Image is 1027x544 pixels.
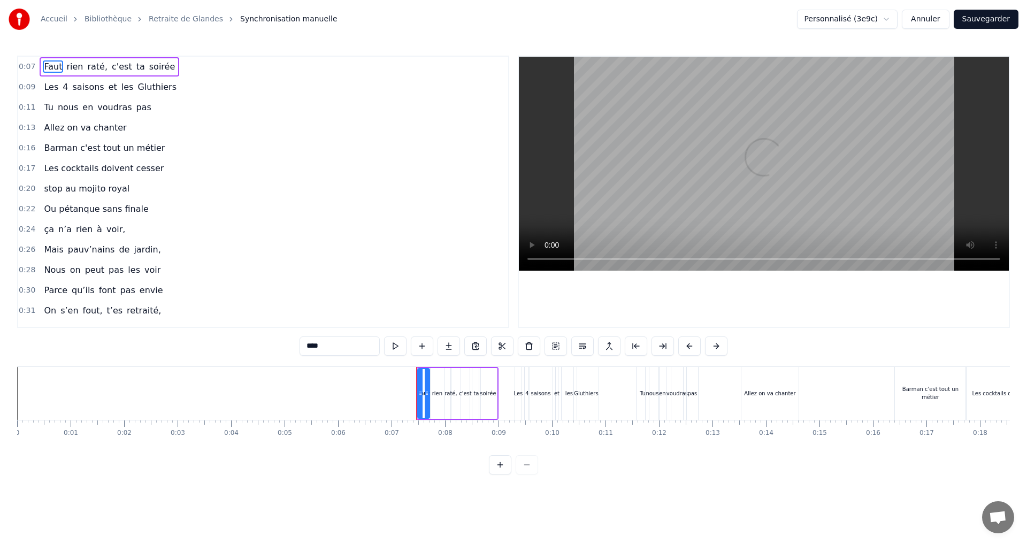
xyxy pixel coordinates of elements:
span: Barman c'est tout un métier [43,142,166,154]
div: soirée [480,389,496,397]
span: rien [75,223,94,235]
span: Gluthiers [136,81,178,93]
span: 0:24 [19,224,35,235]
div: Faut [418,389,429,397]
div: 0:05 [278,429,292,438]
div: raté, [444,389,457,397]
span: fout, [82,304,104,317]
span: 0:13 [19,122,35,133]
div: c'est [459,389,472,397]
div: 0:14 [759,429,773,438]
span: pas [108,264,125,276]
nav: breadcrumb [41,14,338,25]
div: 0 [16,429,20,438]
span: de [118,243,131,256]
span: on [69,264,82,276]
span: pauv’nains [67,243,116,256]
div: 0:13 [706,429,720,438]
div: 0:04 [224,429,239,438]
div: nous [646,389,658,397]
div: saisons [531,389,550,397]
div: Les [514,389,523,397]
span: vas [56,325,73,337]
div: les [565,389,573,397]
div: et [554,389,560,397]
div: 0:07 [385,429,399,438]
div: 0:01 [64,429,78,438]
div: 0:10 [545,429,560,438]
span: rien [65,60,84,73]
span: jardin, [133,243,162,256]
span: ça [43,223,55,235]
div: voudras [666,389,688,397]
span: voir [143,264,162,276]
span: peut [84,264,105,276]
span: font [98,284,117,296]
div: 0:08 [438,429,453,438]
span: stop au mojito royal [43,182,131,195]
span: Nous [43,264,66,276]
span: à [96,223,103,235]
span: en [81,101,94,113]
span: Parce [43,284,68,296]
span: 4 [62,81,69,93]
span: envie [139,284,164,296]
span: 0:28 [19,265,35,275]
div: 0:17 [919,429,934,438]
span: Ou pétanque sans finale [43,203,149,215]
span: On [43,304,57,317]
button: Sauvegarder [954,10,1018,29]
span: Mais [43,243,64,256]
span: et [108,81,118,93]
span: n’a [57,223,73,235]
div: 0:06 [331,429,346,438]
img: youka [9,9,30,30]
span: r’décorer [137,325,178,337]
span: nous [57,101,79,113]
div: 0:09 [492,429,506,438]
div: pas [688,389,698,397]
div: 0:15 [813,429,827,438]
button: Annuler [902,10,949,29]
span: Les cocktails doivent cesser [43,162,165,174]
span: 0:11 [19,102,35,113]
span: retraité, [126,304,162,317]
div: 0:18 [973,429,987,438]
span: Les [43,81,59,93]
span: pas [119,284,136,296]
a: Bibliothèque [85,14,132,25]
span: tout [115,325,134,337]
span: pas [135,101,152,113]
span: 0:31 [19,305,35,316]
span: 0:30 [19,285,35,296]
div: 0:02 [117,429,132,438]
span: 0:09 [19,82,35,93]
span: Allez on va chanter [43,121,127,134]
span: 0:07 [19,62,35,72]
div: ta [473,389,479,397]
span: les [120,81,135,93]
div: 0:03 [171,429,185,438]
span: 0:33 [19,326,35,336]
span: qu’ils [71,284,96,296]
div: 0:12 [652,429,666,438]
span: 0:22 [19,204,35,214]
div: 4 [525,389,528,397]
span: les [127,264,141,276]
span: t’es [106,304,124,317]
span: c'est [111,60,133,73]
span: soirée [148,60,176,73]
span: saisons [71,81,105,93]
div: Gluthiers [574,389,598,397]
div: Tu [640,389,646,397]
span: Faut [43,60,63,73]
div: rien [432,389,442,397]
span: Synchronisation manuelle [240,14,338,25]
span: 0:26 [19,244,35,255]
a: Retraite de Glandes [149,14,223,25]
div: 0:11 [599,429,613,438]
span: voir, [105,223,126,235]
span: 0:20 [19,183,35,194]
span: raté, [86,60,109,73]
span: ta [135,60,146,73]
